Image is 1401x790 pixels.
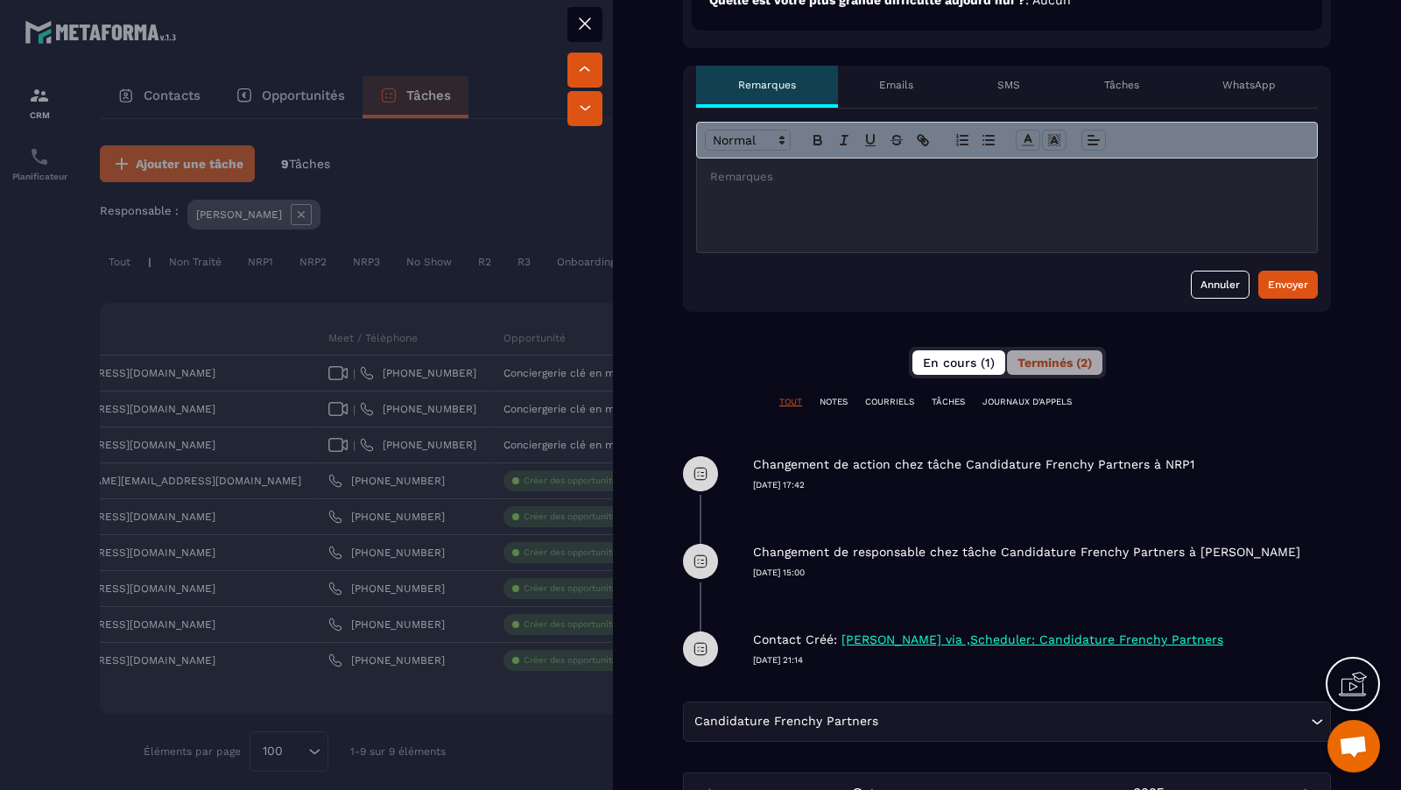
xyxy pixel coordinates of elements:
[1222,78,1276,92] p: WhatsApp
[1191,271,1250,299] button: Annuler
[779,396,802,408] p: TOUT
[753,654,1331,667] p: [DATE] 21:14
[753,631,837,648] p: Contact Créé:
[1017,356,1092,370] span: Terminés (2)
[1007,350,1102,375] button: Terminés (2)
[683,702,1331,742] div: Search for option
[932,396,965,408] p: TÂCHES
[690,712,882,731] span: Candidature Frenchy Partners
[912,350,1005,375] button: En cours (1)
[753,479,1331,491] p: [DATE] 17:42
[753,544,1300,561] p: Changement de responsable chez tâche Candidature Frenchy Partners à [PERSON_NAME]
[882,712,1306,731] input: Search for option
[753,567,1331,579] p: [DATE] 15:00
[1327,720,1380,772] div: Ouvrir le chat
[865,396,914,408] p: COURRIELS
[982,396,1072,408] p: JOURNAUX D'APPELS
[738,78,796,92] p: Remarques
[1104,78,1139,92] p: Tâches
[997,78,1020,92] p: SMS
[1268,276,1308,293] div: Envoyer
[1258,271,1318,299] button: Envoyer
[879,78,913,92] p: Emails
[841,631,1223,648] p: [PERSON_NAME] via ,Scheduler: Candidature Frenchy Partners
[923,356,995,370] span: En cours (1)
[753,456,1194,473] p: Changement de action chez tâche Candidature Frenchy Partners à NRP1
[820,396,848,408] p: NOTES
